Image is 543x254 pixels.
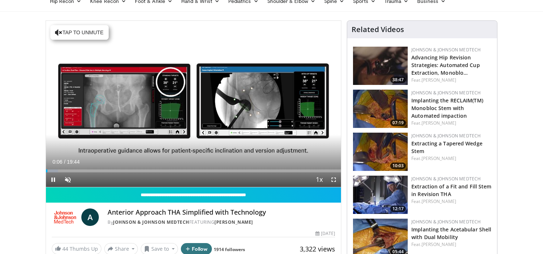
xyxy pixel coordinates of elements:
a: Johnson & Johnson MedTech [113,219,189,225]
img: Johnson & Johnson MedTech [52,208,79,226]
img: ffc33e66-92ed-4f11-95c4-0a160745ec3c.150x105_q85_crop-smart_upscale.jpg [353,90,408,128]
a: Extraction of a Fit and Fill Stem in Revision THA [411,183,491,198]
a: [PERSON_NAME] [422,198,456,204]
a: [PERSON_NAME] [422,77,456,83]
span: 19:44 [67,159,79,165]
a: Johnson & Johnson MedTech [411,219,481,225]
div: Feat. [411,241,491,248]
a: [PERSON_NAME] [422,241,456,247]
span: 0:06 [53,159,62,165]
h4: Anterior Approach THA Simplified with Technology [108,208,335,216]
a: Johnson & Johnson MedTech [411,47,481,53]
a: [PERSON_NAME] [422,155,456,161]
a: 07:19 [353,90,408,128]
a: 12:17 [353,176,408,214]
img: 9f1a5b5d-2ba5-4c40-8e0c-30b4b8951080.150x105_q85_crop-smart_upscale.jpg [353,47,408,85]
div: Progress Bar [46,169,341,172]
a: A [81,208,99,226]
span: 44 [62,245,68,252]
a: 10:03 [353,133,408,171]
a: Implanting the RECLAIM(TM) Monobloc Stem with Automated impaction [411,97,483,119]
h4: Related Videos [352,25,404,34]
a: Johnson & Johnson MedTech [411,176,481,182]
a: [PERSON_NAME] [422,120,456,126]
img: 82aed312-2a25-4631-ae62-904ce62d2708.150x105_q85_crop-smart_upscale.jpg [353,176,408,214]
span: 12:17 [390,206,406,212]
a: 1914 followers [214,246,245,253]
div: By FEATURING [108,219,335,226]
a: Implanting the Acetabular Shell with Dual Mobility [411,226,491,241]
video-js: Video Player [46,21,341,187]
button: Unmute [61,172,75,187]
a: 38:47 [353,47,408,85]
div: Feat. [411,155,491,162]
img: 0b84e8e2-d493-4aee-915d-8b4f424ca292.150x105_q85_crop-smart_upscale.jpg [353,133,408,171]
div: Feat. [411,120,491,126]
a: Extracting a Tapered Wedge Stem [411,140,482,155]
a: [PERSON_NAME] [214,219,253,225]
a: Advancing Hip Revision Strategies: Automated Cup Extraction, Monoblo… [411,54,480,76]
span: 38:47 [390,77,406,83]
button: Tap to unmute [50,25,109,40]
span: 10:03 [390,163,406,169]
button: Pause [46,172,61,187]
span: 3,322 views [300,245,335,253]
a: Johnson & Johnson MedTech [411,90,481,96]
button: Playback Rate [312,172,326,187]
div: [DATE] [315,230,335,237]
span: / [64,159,66,165]
div: Feat. [411,77,491,83]
button: Fullscreen [326,172,341,187]
div: Feat. [411,198,491,205]
span: 07:19 [390,120,406,126]
a: Johnson & Johnson MedTech [411,133,481,139]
